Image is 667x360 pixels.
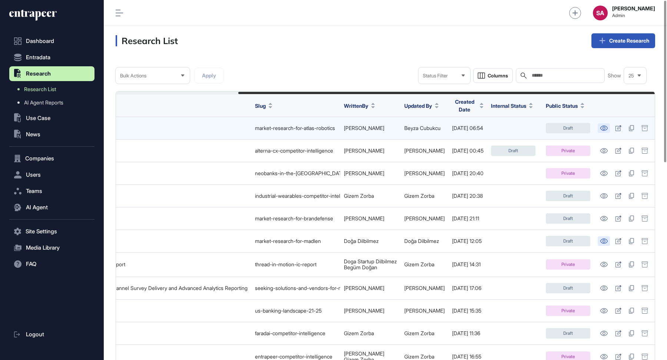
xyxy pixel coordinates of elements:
[255,102,266,110] span: Slug
[344,264,377,270] a: Begüm Doğan
[344,238,379,244] a: Doğa Dilbilmez
[593,6,608,20] button: SA
[14,330,248,336] div: Faradai Competitor Intelligence
[255,102,272,110] button: Slug
[255,170,336,176] div: neobanks-in-the-[GEOGRAPHIC_DATA]
[26,115,50,121] span: Use Case
[488,73,508,79] span: Columns
[344,258,397,264] a: Doga Startup Dilbilmez
[546,146,590,156] div: Private
[9,224,94,239] button: Site Settings
[255,354,336,360] div: entrapeer-competitor-intelligence
[9,127,94,142] button: News
[546,123,590,133] div: Draft
[452,261,484,267] div: [DATE] 14:31
[452,285,484,291] div: [DATE] 17:06
[26,204,48,210] span: AI Agent
[344,350,384,357] a: [PERSON_NAME]
[344,147,384,154] a: [PERSON_NAME]
[14,125,248,131] div: Market Research for Atlas Robotics
[452,125,484,131] div: [DATE] 06:54
[26,71,51,77] span: Research
[452,170,484,176] div: [DATE] 20:40
[26,261,36,267] span: FAQ
[452,216,484,221] div: [DATE] 21:11
[255,261,336,267] div: thread-in-motion-ic-report
[546,102,578,110] span: Public Status
[404,307,445,314] a: [PERSON_NAME]
[9,257,94,271] button: FAQ
[546,168,590,179] div: Private
[9,151,94,166] button: Companies
[452,238,484,244] div: [DATE] 12:05
[9,34,94,49] a: Dashboard
[14,238,248,244] div: Market Research for Madlen
[452,98,484,113] button: Created Date
[612,13,655,18] span: Admin
[255,238,336,244] div: market-research-for-madlen
[344,102,368,110] span: WrittenBy
[344,285,384,291] a: [PERSON_NAME]
[404,193,434,199] a: Gizem Zorba
[13,96,94,109] a: AI Agent Reports
[404,102,432,110] span: Updated By
[26,54,50,60] span: Entradata
[404,285,445,291] a: [PERSON_NAME]
[26,131,40,137] span: News
[452,148,484,154] div: [DATE] 00:45
[491,146,535,156] div: Draft
[546,259,590,270] div: Private
[255,125,336,131] div: market-research-for-atlas-robotics
[116,35,178,46] h3: Research List
[344,193,374,199] a: Gizem Zorba
[255,285,336,291] div: seeking-solutions-and-vendors-for-multi-channel-survey-delivery-and-advanced-analytics-reporting
[628,73,634,79] span: 25
[9,327,94,342] a: Logout
[404,261,434,267] a: Gizem Zorba
[24,86,56,92] span: Research List
[9,66,94,81] button: Research
[473,68,513,83] button: Columns
[344,102,375,110] button: WrittenBy
[9,184,94,199] button: Teams
[491,102,526,110] span: Internal Status
[24,100,63,106] span: AI Agent Reports
[9,111,94,126] button: Use Case
[14,285,248,291] div: Seeking Solutions and Vendors for Multi-Channel Survey Delivery and Advanced Analytics Reporting
[9,167,94,182] button: Users
[452,354,484,360] div: [DATE] 16:55
[591,33,655,48] a: Create Research
[255,148,336,154] div: alterna-cx-competitor-intelligence
[26,229,57,234] span: Site Settings
[14,193,248,199] div: Industrial Wearables Competitor Intelligence
[120,73,146,79] span: Bulk Actions
[452,330,484,336] div: [DATE] 11:36
[423,73,448,79] span: Status Filter
[404,330,434,336] a: Gizem Zorba
[491,102,533,110] button: Internal Status
[404,125,441,131] a: Beyza Cubukcu
[14,148,248,154] div: Alterna CX Competitor Intelligence
[255,308,336,314] div: us-banking-landscape-21-25
[25,156,54,161] span: Companies
[14,170,248,176] div: Neobanks in the [GEOGRAPHIC_DATA]
[546,213,590,224] div: Draft
[14,261,248,267] div: Thread In Motion Investment Committee Report
[612,6,655,11] strong: [PERSON_NAME]
[608,73,621,79] span: Show
[546,191,590,201] div: Draft
[452,308,484,314] div: [DATE] 15:35
[14,216,248,221] div: Market Research for Brandefense
[26,245,60,251] span: Media Library
[344,170,384,176] a: [PERSON_NAME]
[546,283,590,293] div: Draft
[404,102,439,110] button: Updated By
[14,354,248,360] div: Entrapeer Competitor Intelligence
[9,200,94,215] button: AI Agent
[9,50,94,65] button: Entradata
[26,38,54,44] span: Dashboard
[404,170,445,176] a: [PERSON_NAME]
[404,147,445,154] a: [PERSON_NAME]
[546,328,590,339] div: Draft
